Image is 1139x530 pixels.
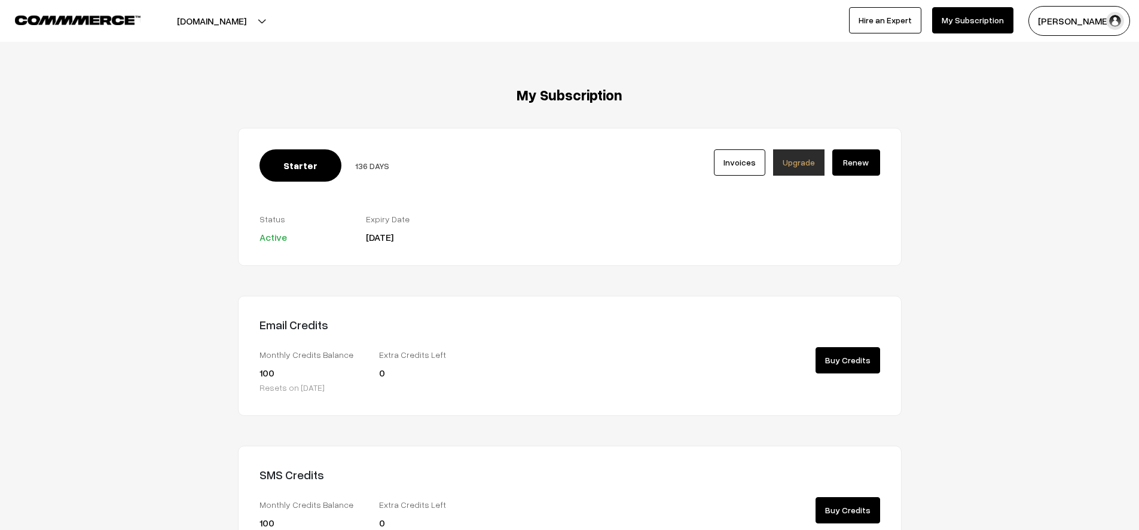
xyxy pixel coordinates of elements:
a: Invoices [714,149,765,176]
span: Resets on [DATE] [259,382,325,393]
span: 100 [259,367,274,379]
img: user [1106,12,1124,30]
button: [DOMAIN_NAME] [135,6,288,36]
h4: Email Credits [259,317,561,332]
label: Expiry Date [366,213,454,225]
span: 0 [379,517,385,529]
label: Extra Credits Left [379,348,481,361]
span: Starter [259,149,341,182]
button: [PERSON_NAME] … [1028,6,1130,36]
img: COMMMERCE [15,16,141,24]
a: My Subscription [932,7,1013,33]
label: Extra Credits Left [379,498,481,511]
a: Buy Credits [816,347,880,373]
a: Buy Credits [816,497,880,523]
a: Renew [832,149,880,176]
a: COMMMERCE [15,12,120,26]
h4: SMS Credits [259,467,561,482]
h3: My Subscription [238,87,902,104]
label: Monthly Credits Balance [259,348,361,361]
span: 100 [259,517,274,529]
span: Active [259,231,287,243]
a: Hire an Expert [849,7,921,33]
span: 0 [379,367,385,379]
span: [DATE] [366,231,393,243]
span: 136 DAYS [355,161,389,171]
label: Monthly Credits Balance [259,498,361,511]
a: Upgrade [773,149,825,176]
label: Status [259,213,348,225]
